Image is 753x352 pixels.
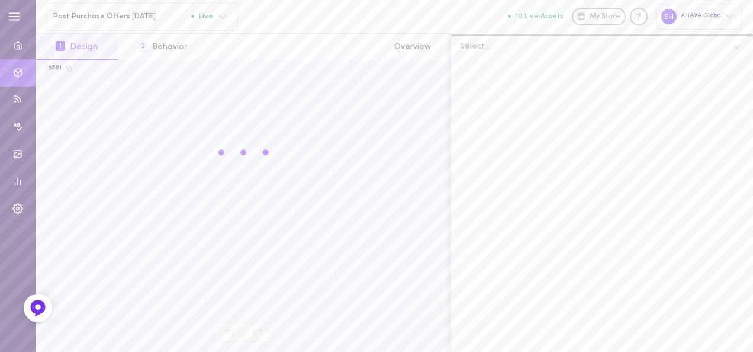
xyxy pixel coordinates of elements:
img: Feedback Button [29,299,47,317]
div: Knowledge center [630,8,648,25]
button: 10 Live Assets [508,12,564,20]
span: Undo [214,322,243,342]
span: 1 [56,41,65,51]
a: 10 Live Assets [508,12,572,21]
button: Overview [374,34,451,60]
span: Redo [243,322,273,342]
span: Post Purchase Offers [DATE] [53,12,191,21]
button: 1Design [36,34,118,60]
span: My Store [590,12,620,23]
div: 18561 [46,64,62,72]
div: Select... [460,43,490,51]
button: 2Behavior [118,34,207,60]
span: Live [191,12,213,20]
span: 2 [138,41,147,51]
a: My Store [572,8,626,25]
div: AHAVA Global [656,4,742,29]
